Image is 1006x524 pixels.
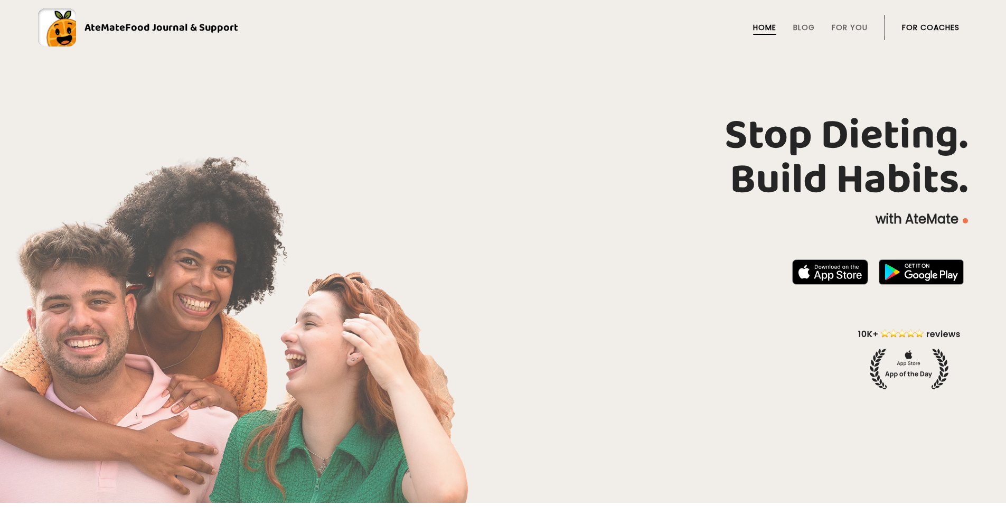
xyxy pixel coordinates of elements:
[753,23,776,32] a: Home
[76,19,238,36] div: AteMate
[850,327,968,389] img: home-hero-appoftheday.png
[38,211,968,228] p: with AteMate
[38,114,968,202] h1: Stop Dieting. Build Habits.
[38,8,968,46] a: AteMateFood Journal & Support
[125,19,238,36] span: Food Journal & Support
[792,259,868,285] img: badge-download-apple.svg
[902,23,960,32] a: For Coaches
[793,23,815,32] a: Blog
[832,23,868,32] a: For You
[879,259,964,285] img: badge-download-google.png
